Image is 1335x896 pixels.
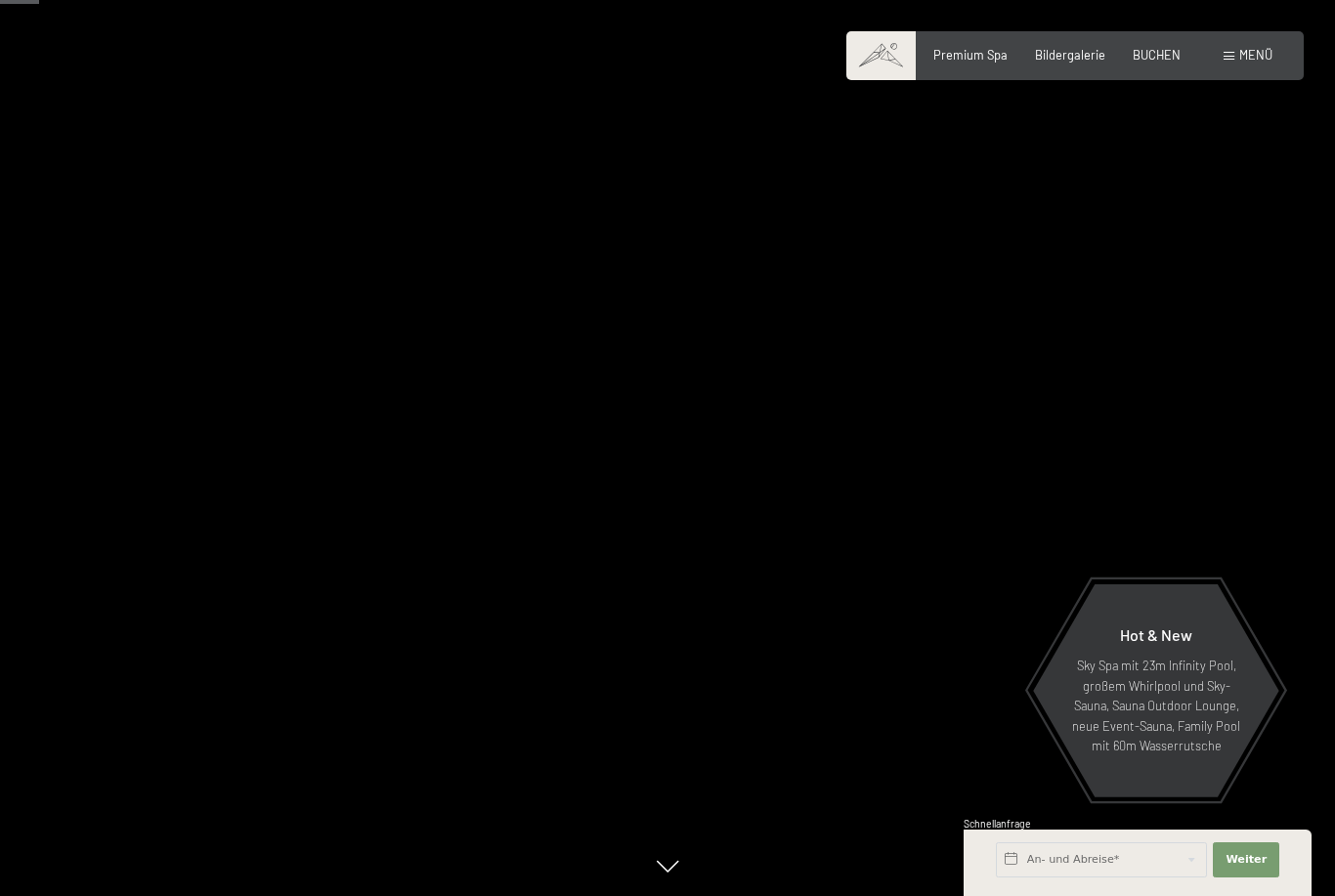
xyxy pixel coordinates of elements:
[1071,656,1241,755] p: Sky Spa mit 23m Infinity Pool, großem Whirlpool und Sky-Sauna, Sauna Outdoor Lounge, neue Event-S...
[1133,47,1181,63] a: BUCHEN
[1120,625,1192,644] span: Hot & New
[1239,47,1272,63] span: Menü
[1032,583,1280,798] a: Hot & New Sky Spa mit 23m Infinity Pool, großem Whirlpool und Sky-Sauna, Sauna Outdoor Lounge, ne...
[1226,852,1267,868] span: Weiter
[1213,842,1279,877] button: Weiter
[964,818,1031,830] span: Schnellanfrage
[1035,47,1105,63] a: Bildergalerie
[933,47,1008,63] a: Premium Spa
